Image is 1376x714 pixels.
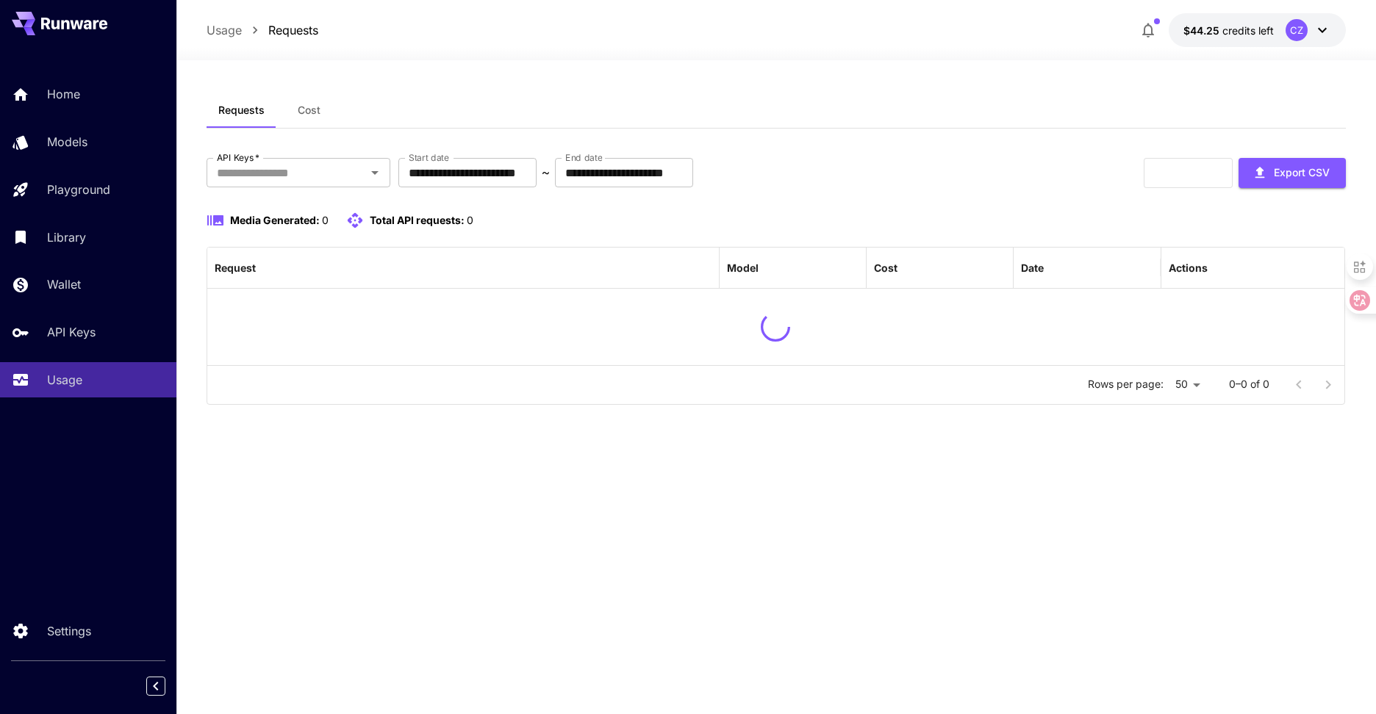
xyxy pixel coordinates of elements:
span: Cost [298,104,320,117]
span: Media Generated: [230,214,320,226]
span: Total API requests: [370,214,465,226]
p: Settings [47,622,91,640]
div: 50 [1169,374,1205,395]
p: Usage [47,371,82,389]
div: Model [727,262,759,274]
p: Rows per page: [1088,377,1164,392]
label: End date [565,151,602,164]
span: credits left [1222,24,1274,37]
p: Models [47,133,87,151]
span: Requests [218,104,265,117]
div: Request [215,262,256,274]
div: Cost [874,262,897,274]
div: CZ [1286,19,1308,41]
p: Playground [47,181,110,198]
p: Wallet [47,275,81,293]
button: Export CSV [1239,158,1346,188]
p: API Keys [47,323,96,341]
button: $44.246CZ [1169,13,1346,47]
button: Collapse sidebar [146,677,165,696]
div: Date [1021,262,1044,274]
div: $44.246 [1183,23,1274,38]
p: 0–0 of 0 [1229,377,1269,392]
p: Library [47,228,86,246]
div: Actions [1169,262,1208,274]
button: Open [365,162,385,183]
label: Start date [409,151,449,164]
p: ~ [542,164,550,181]
a: Usage [207,21,242,39]
a: Requests [268,21,318,39]
label: API Keys [217,151,259,164]
nav: breadcrumb [207,21,318,39]
span: $44.25 [1183,24,1222,37]
p: Home [47,85,80,103]
span: 0 [467,214,473,226]
div: Collapse sidebar [157,673,176,699]
span: 0 [322,214,329,226]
